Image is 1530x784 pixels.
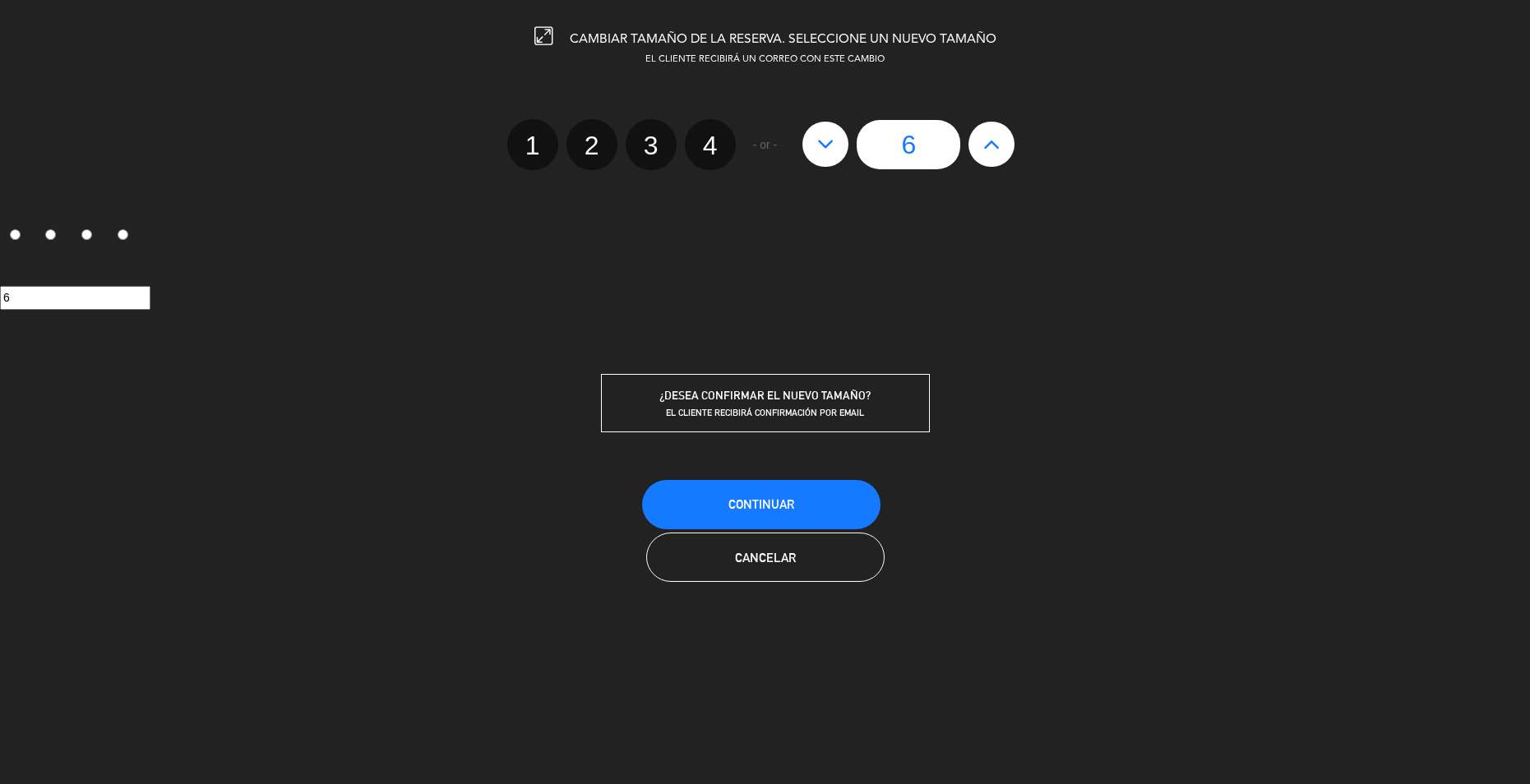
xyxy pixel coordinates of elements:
button: Continuar [642,480,881,529]
button: Cancelar [646,533,885,582]
input: 4 [118,229,128,240]
span: EL CLIENTE RECIBIRÁ CONFIRMACIÓN POR EMAIL [666,407,864,418]
label: 2 [566,119,617,170]
label: 1 [507,119,558,170]
label: 4 [685,119,736,170]
span: - or - [753,136,778,154]
input: 2 [45,229,56,240]
label: 3 [72,222,109,250]
span: EL CLIENTE RECIBIRÁ UN CORREO CON ESTE CAMBIO [645,55,885,64]
label: 2 [36,222,72,250]
span: CAMBIAR TAMAÑO DE LA RESERVA. SELECCIONE UN NUEVO TAMAÑO [570,33,996,46]
span: ¿DESEA CONFIRMAR EL NUEVO TAMAÑO? [659,389,871,402]
label: 4 [108,222,144,250]
span: Cancelar [735,551,796,565]
span: Continuar [728,497,794,511]
input: 3 [81,229,92,240]
input: 1 [10,229,21,240]
label: 3 [626,119,677,170]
